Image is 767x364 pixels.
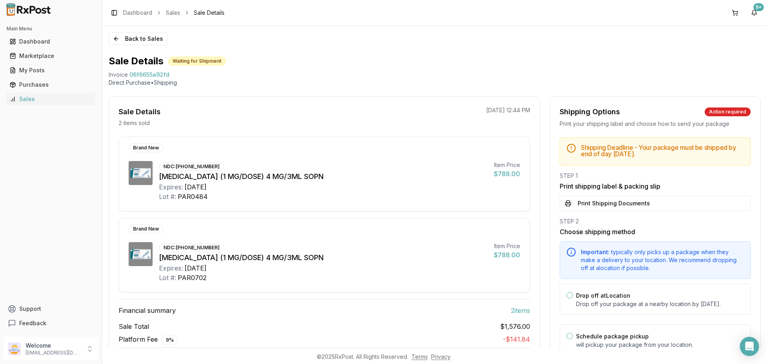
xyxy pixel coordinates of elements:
a: Purchases [6,78,95,92]
label: Drop off at Location [576,292,630,299]
div: Action required [705,107,751,116]
span: Important: [581,249,610,255]
img: RxPost Logo [3,3,54,16]
h1: Sale Details [109,55,163,68]
div: Print your shipping label and choose how to send your package [560,120,751,128]
button: 9+ [748,6,761,19]
p: [EMAIL_ADDRESS][DOMAIN_NAME] [26,350,81,356]
a: Marketplace [6,49,95,63]
a: Terms [411,353,428,360]
span: Sale Details [194,9,225,17]
div: typically only picks up a package when they make a delivery to your location. We recommend droppi... [581,248,744,272]
div: Invoice [109,71,128,79]
a: Dashboard [6,34,95,49]
p: 2 items sold [119,119,150,127]
div: PAR0484 [178,192,208,201]
div: 9+ [753,3,764,11]
div: Expires: [159,263,183,273]
span: $1,576.00 [500,322,530,331]
button: Support [3,302,99,316]
a: Sales [6,92,95,106]
div: Shipping Options [560,106,620,117]
div: Expires: [159,182,183,192]
h3: Print shipping label & packing slip [560,181,751,191]
button: Dashboard [3,35,99,48]
button: Marketplace [3,50,99,62]
img: Ozempic (1 MG/DOSE) 4 MG/3ML SOPN [129,242,153,266]
div: Item Price [494,161,520,169]
a: Sales [166,9,180,17]
div: Sale Details [119,106,161,117]
span: Feedback [19,319,46,327]
div: Open Intercom Messenger [740,337,759,356]
p: will pickup your package from your location. [576,341,744,349]
span: 06f6655a92fd [129,71,169,79]
div: Lot #: [159,192,176,201]
div: My Posts [10,66,92,74]
div: Waiting for Shipment [168,57,226,66]
div: $788.00 [494,169,520,179]
button: Sales [3,93,99,105]
div: NDC: [PHONE_NUMBER] [159,162,224,171]
img: Ozempic (1 MG/DOSE) 4 MG/3ML SOPN [129,161,153,185]
button: My Posts [3,64,99,77]
span: Platform Fee [119,334,178,344]
h2: Main Menu [6,26,95,32]
div: $788.00 [494,250,520,260]
p: Direct Purchase • Shipping [109,79,761,87]
button: Back to Sales [109,32,167,45]
div: Item Price [494,242,520,250]
span: Financial summary [119,306,176,315]
span: Sale Total [119,322,149,331]
a: Privacy [431,353,451,360]
div: NDC: [PHONE_NUMBER] [159,243,224,252]
div: STEP 1 [560,172,751,180]
button: Print Shipping Documents [560,196,751,211]
p: Drop off your package at a nearby location by [DATE] . [576,300,744,308]
div: [MEDICAL_DATA] (1 MG/DOSE) 4 MG/3ML SOPN [159,171,487,182]
p: Welcome [26,342,81,350]
div: Brand New [129,225,163,233]
div: Lot #: [159,273,176,282]
label: Schedule package pickup [576,333,649,340]
a: My Posts [6,63,95,78]
p: [DATE] 12:44 PM [486,106,530,114]
div: Brand New [129,143,163,152]
div: PAR0702 [178,273,207,282]
span: 2 item s [511,306,530,315]
button: Purchases [3,78,99,91]
div: Purchases [10,81,92,89]
a: Dashboard [123,9,152,17]
div: Sales [10,95,92,103]
div: [MEDICAL_DATA] (1 MG/DOSE) 4 MG/3ML SOPN [159,252,487,263]
button: Feedback [3,316,99,330]
div: Marketplace [10,52,92,60]
div: [DATE] [185,182,207,192]
img: User avatar [8,342,21,355]
h3: Choose shipping method [560,227,751,237]
div: Dashboard [10,38,92,46]
div: STEP 2 [560,217,751,225]
h5: Shipping Deadline - Your package must be shipped by end of day [DATE] . [581,144,744,157]
div: [DATE] [185,263,207,273]
div: 9 % [161,336,178,344]
span: - $141.84 [503,335,530,343]
nav: breadcrumb [123,9,225,17]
